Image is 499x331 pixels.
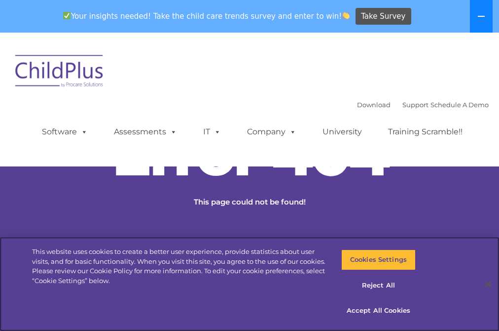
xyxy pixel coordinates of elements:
[357,101,391,109] a: Download
[430,101,489,109] a: Schedule A Demo
[357,101,489,109] font: |
[341,300,416,321] button: Accept All Cookies
[402,101,428,109] a: Support
[341,275,416,296] button: Reject All
[477,273,499,295] button: Close
[59,6,354,26] span: Your insights needed! Take the child care trends survey and enter to win!
[102,124,397,184] h2: Error 404
[356,8,411,25] a: Take Survey
[378,122,472,142] a: Training Scramble!!
[313,122,372,142] a: University
[146,196,353,208] p: This page could not be found!
[32,122,98,142] a: Software
[32,247,326,286] div: This website uses cookies to create a better user experience, provide statistics about user visit...
[104,122,187,142] a: Assessments
[237,122,306,142] a: Company
[63,12,71,19] img: ✅
[193,122,231,142] a: IT
[341,249,416,270] button: Cookies Settings
[10,48,109,97] img: ChildPlus by Procare Solutions
[361,8,405,25] span: Take Survey
[342,12,350,19] img: 👏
